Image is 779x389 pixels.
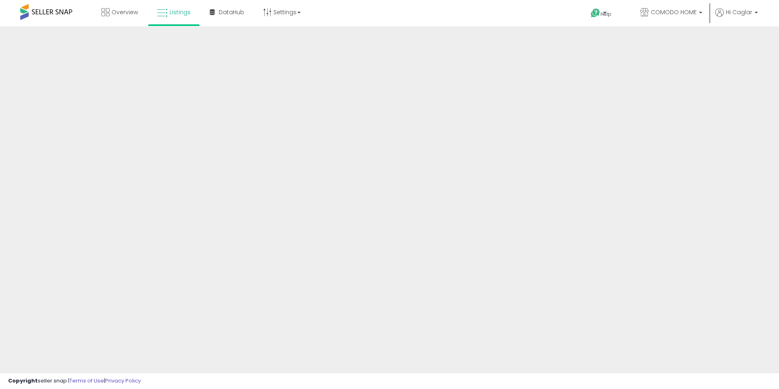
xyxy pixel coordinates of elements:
span: Listings [170,8,191,16]
span: DataHub [219,8,244,16]
span: Hi Caglar [726,8,752,16]
span: Help [600,11,611,17]
a: Help [584,2,627,26]
a: Hi Caglar [715,8,758,26]
i: Get Help [590,8,600,18]
span: Overview [112,8,138,16]
span: COMODO HOME [651,8,697,16]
